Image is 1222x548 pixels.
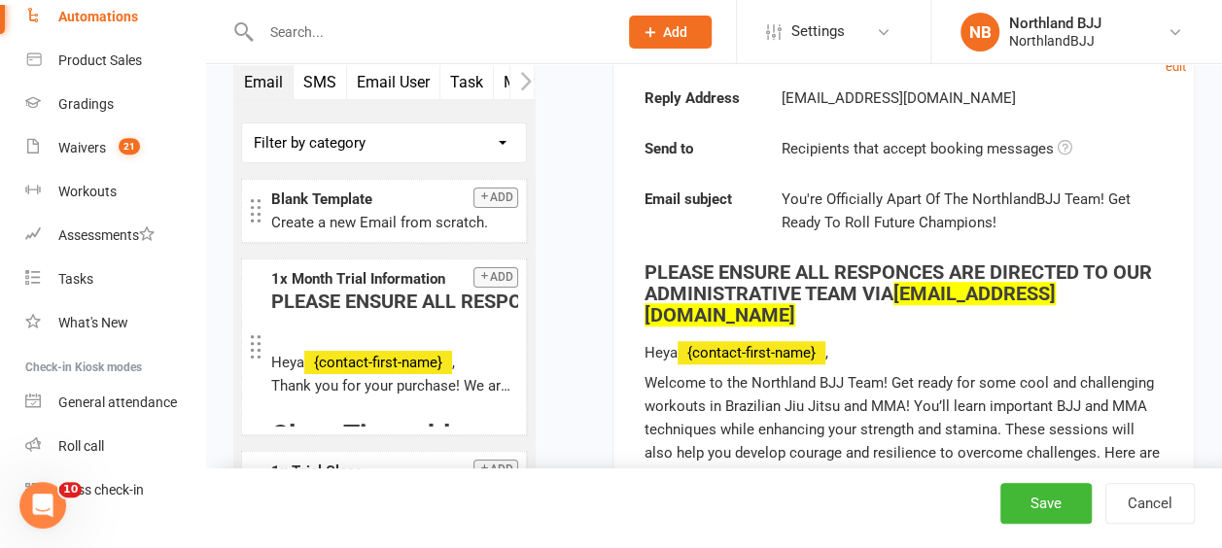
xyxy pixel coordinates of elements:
div: Northland BJJ [1009,15,1101,32]
span: PLEASE ENSURE ALL RESPONCES ARE DIRECTED TO OUR ADMINISTRATIVE TEAM VIA [271,290,1032,313]
a: Assessments [25,214,205,257]
div: You're Officially Apart Of The NorthlandBJJ Team! Get Ready To Roll Future Champions! [781,188,1162,234]
p: Welcome to the Northland BJJ Team! Get ready for some cool and challenging workouts in Brazilian ... [645,371,1163,488]
a: Roll call [25,425,205,468]
button: Cancel [1105,483,1195,524]
div: NB [960,13,999,51]
div: Waivers [58,140,106,155]
div: Assessments [58,227,155,243]
span: 10 [59,482,82,497]
div: Blank Template [271,188,518,211]
button: Add [629,16,712,49]
div: Workouts [58,184,117,199]
p: Heya , [271,351,518,374]
div: General attendance [58,394,177,410]
span: PLEASE ENSURE ALL RESPONCES ARE DIRECTED TO OUR ADMINISTRATIVE TEAM VIA [645,260,1152,305]
a: Workouts [25,170,205,214]
button: Add [473,460,518,480]
button: Task [440,65,494,99]
a: Product Sales [25,39,205,83]
strong: Send to [630,137,767,160]
a: General attendance kiosk mode [25,381,205,425]
div: What's New [58,315,128,330]
a: Class kiosk mode [25,468,205,512]
div: Class check-in [58,482,144,497]
input: Search... [255,18,604,46]
a: What's New [25,301,205,345]
p: Thank you for your purchase! We are excited to welcome you to a at NorthlandBJJ. During this peri... [271,374,518,397]
div: 1x Trial Class [271,460,518,483]
div: Automations [58,9,138,24]
button: Membership [494,65,600,99]
div: Product Sales [58,52,142,68]
div: Tasks [58,271,93,287]
a: Tasks [25,257,205,301]
strong: Reply Address [630,86,767,110]
a: Waivers 21 [25,126,205,170]
div: 1x Month Trial Information [271,267,518,291]
div: Create a new Email from scratch. [271,211,518,234]
span: 21 [119,138,140,154]
strong: Email subject [630,188,767,211]
button: Add [473,267,518,288]
p: Heya , [645,341,1163,364]
div: NorthlandBJJ [1009,32,1101,50]
button: Email User [347,65,440,99]
button: SMS [294,65,347,99]
button: Save [1000,483,1092,524]
div: Recipients that accept booking messages [766,137,1176,160]
small: edit [1166,59,1186,74]
iframe: Intercom live chat [19,482,66,529]
a: Gradings [25,83,205,126]
span: [EMAIL_ADDRESS][DOMAIN_NAME] [645,282,1056,326]
div: [EMAIL_ADDRESS][DOMAIN_NAME] [766,86,1176,110]
span: Class Timetable: [271,419,472,451]
button: Add [473,188,518,208]
button: Email [234,65,294,99]
span: Settings [791,10,845,53]
div: Roll call [58,438,104,454]
div: Gradings [58,96,114,112]
span: Add [663,24,687,40]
